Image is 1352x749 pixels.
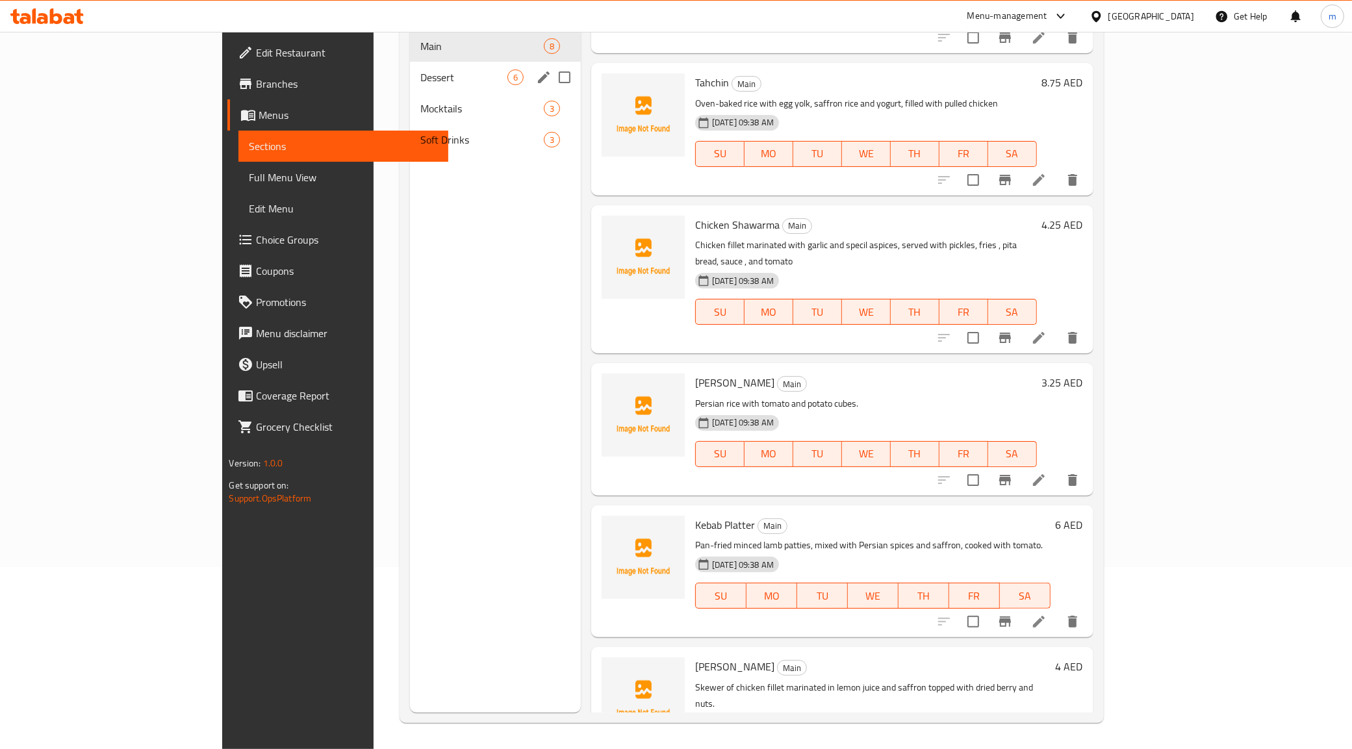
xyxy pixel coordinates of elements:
[960,608,987,635] span: Select to update
[750,303,788,322] span: MO
[544,132,560,147] div: items
[1042,73,1083,92] h6: 8.75 AED
[602,516,685,599] img: Kebab Platter
[227,37,448,68] a: Edit Restaurant
[1057,22,1088,53] button: delete
[1042,374,1083,392] h6: 3.25 AED
[1000,583,1051,609] button: SA
[229,455,261,472] span: Version:
[256,357,438,372] span: Upsell
[745,299,793,325] button: MO
[420,38,544,54] span: Main
[238,131,448,162] a: Sections
[989,22,1021,53] button: Branch-specific-item
[701,144,739,163] span: SU
[993,444,1032,463] span: SA
[410,31,581,62] div: Main8
[793,299,842,325] button: TU
[544,134,559,146] span: 3
[782,218,812,234] div: Main
[1057,464,1088,496] button: delete
[989,322,1021,353] button: Branch-specific-item
[745,441,793,467] button: MO
[695,657,774,676] span: [PERSON_NAME]
[939,441,988,467] button: FR
[227,380,448,411] a: Coverage Report
[701,303,739,322] span: SU
[249,170,438,185] span: Full Menu View
[695,583,746,609] button: SU
[420,70,507,85] span: Dessert
[238,193,448,224] a: Edit Menu
[793,441,842,467] button: TU
[410,124,581,155] div: Soft Drinks3
[229,477,288,494] span: Get support on:
[954,587,995,605] span: FR
[695,537,1051,553] p: Pan-fried minced lamb patties, mixed with Persian spices and saffron, cooked with tomato.
[945,144,983,163] span: FR
[256,325,438,341] span: Menu disclaimer
[989,164,1021,196] button: Branch-specific-item
[259,107,438,123] span: Menus
[507,70,524,85] div: items
[988,141,1037,167] button: SA
[746,583,797,609] button: MO
[534,68,554,87] button: edit
[544,38,560,54] div: items
[695,373,774,392] span: [PERSON_NAME]
[752,587,792,605] span: MO
[695,441,745,467] button: SU
[798,303,837,322] span: TU
[778,661,806,676] span: Main
[989,464,1021,496] button: Branch-specific-item
[797,583,848,609] button: TU
[798,444,837,463] span: TU
[1005,587,1045,605] span: SA
[745,141,793,167] button: MO
[891,299,939,325] button: TH
[939,299,988,325] button: FR
[960,24,987,51] span: Select to update
[695,141,745,167] button: SU
[988,441,1037,467] button: SA
[256,419,438,435] span: Grocery Checklist
[508,71,523,84] span: 6
[847,144,886,163] span: WE
[1031,172,1047,188] a: Edit menu item
[701,444,739,463] span: SU
[904,587,944,605] span: TH
[227,224,448,255] a: Choice Groups
[602,657,685,741] img: Jojeh Platter
[602,73,685,157] img: Tahchin
[544,40,559,53] span: 8
[750,144,788,163] span: MO
[777,376,807,392] div: Main
[227,349,448,380] a: Upsell
[695,679,1051,712] p: Skewer of chicken fillet marinated in lemon juice and saffron topped with dried berry and nuts.
[1042,216,1083,234] h6: 4.25 AED
[847,303,886,322] span: WE
[778,377,806,392] span: Main
[945,303,983,322] span: FR
[899,583,949,609] button: TH
[848,583,899,609] button: WE
[227,286,448,318] a: Promotions
[949,583,1000,609] button: FR
[1031,330,1047,346] a: Edit menu item
[758,518,787,533] span: Main
[896,444,934,463] span: TH
[783,218,811,233] span: Main
[993,144,1032,163] span: SA
[602,374,685,457] img: Kateh Gojeh
[420,101,544,116] span: Mocktails
[695,396,1037,412] p: Persian rice with tomato and potato cubes.
[256,388,438,403] span: Coverage Report
[960,324,987,351] span: Select to update
[847,444,886,463] span: WE
[967,8,1047,24] div: Menu-management
[896,303,934,322] span: TH
[227,68,448,99] a: Branches
[249,138,438,154] span: Sections
[891,141,939,167] button: TH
